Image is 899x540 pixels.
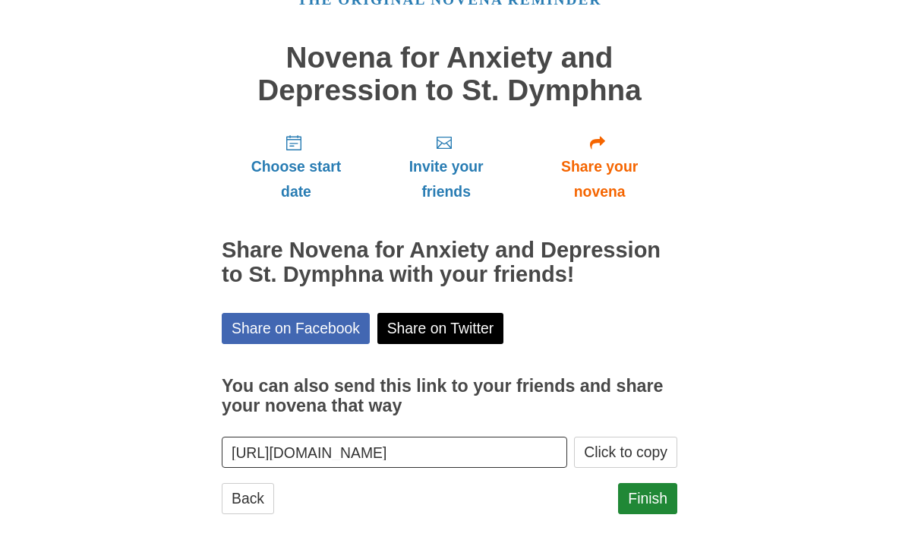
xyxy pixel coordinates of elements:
[618,483,677,514] a: Finish
[222,122,371,212] a: Choose start date
[237,154,355,204] span: Choose start date
[522,122,677,212] a: Share your novena
[222,238,677,287] h2: Share Novena for Anxiety and Depression to St. Dymphna with your friends!
[222,42,677,106] h1: Novena for Anxiety and Depression to St. Dymphna
[377,313,504,344] a: Share on Twitter
[222,483,274,514] a: Back
[574,437,677,468] button: Click to copy
[371,122,522,212] a: Invite your friends
[386,154,506,204] span: Invite your friends
[222,313,370,344] a: Share on Facebook
[537,154,662,204] span: Share your novena
[222,377,677,415] h3: You can also send this link to your friends and share your novena that way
